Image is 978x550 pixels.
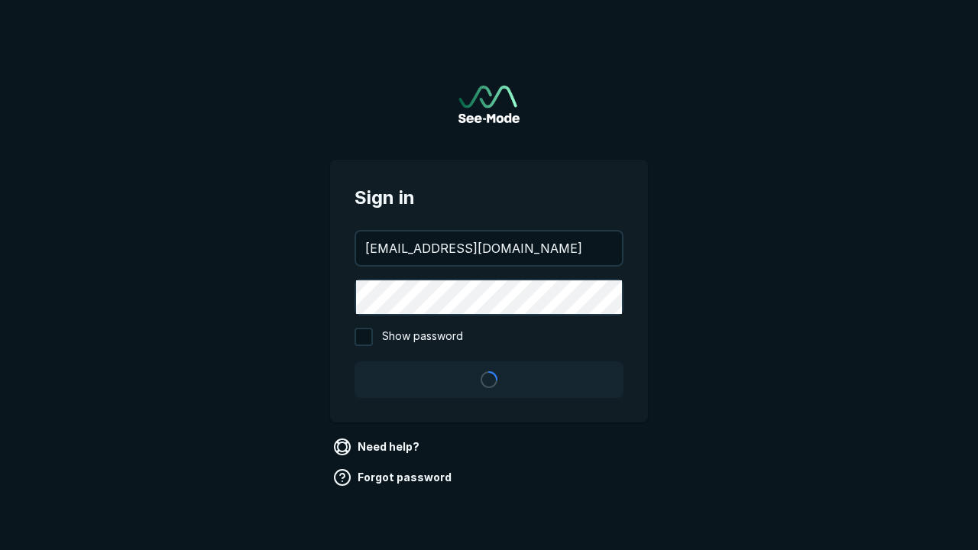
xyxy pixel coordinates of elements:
input: your@email.com [356,231,622,265]
a: Need help? [330,435,426,459]
span: Show password [382,328,463,346]
a: Forgot password [330,465,458,490]
a: Go to sign in [458,86,520,123]
img: See-Mode Logo [458,86,520,123]
span: Sign in [355,184,623,212]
